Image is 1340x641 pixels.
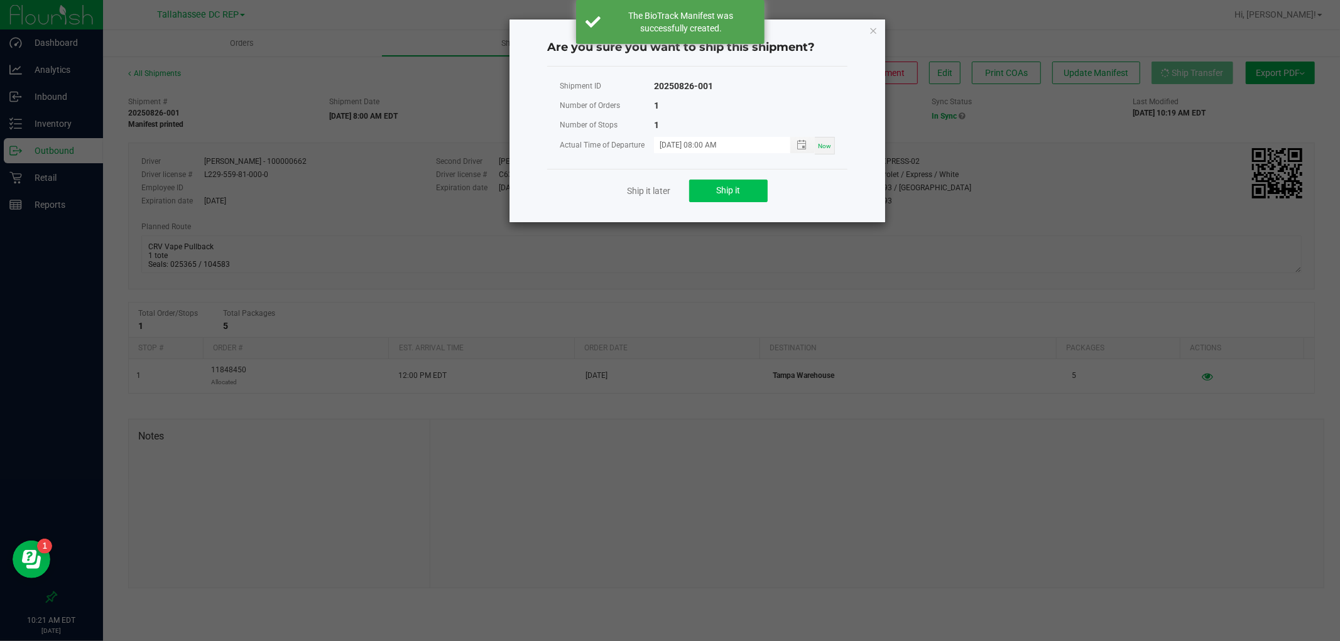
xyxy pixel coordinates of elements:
[654,117,659,133] div: 1
[560,98,654,114] div: Number of Orders
[654,78,713,94] div: 20250826-001
[818,143,831,149] span: Now
[790,137,815,153] span: Toggle popup
[607,9,755,35] div: The BioTrack Manifest was successfully created.
[560,117,654,133] div: Number of Stops
[654,137,777,153] input: MM/dd/yyyy HH:MM a
[560,137,654,153] div: Actual Time of Departure
[869,23,878,38] button: Close
[627,185,670,197] a: Ship it later
[37,539,52,554] iframe: Resource center unread badge
[689,180,768,202] button: Ship it
[717,185,741,195] span: Ship it
[654,98,659,114] div: 1
[13,541,50,578] iframe: Resource center
[560,78,654,94] div: Shipment ID
[547,40,847,56] h4: Are you sure you want to ship this shipment?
